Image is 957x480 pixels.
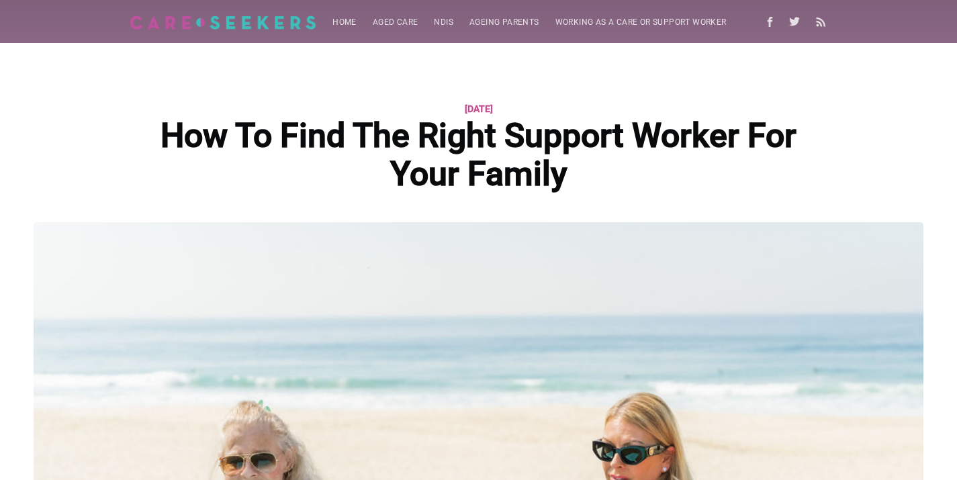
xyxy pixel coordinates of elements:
a: Aged Care [365,9,426,36]
h1: How To Find The Right Support Worker For Your Family [158,117,799,194]
img: Careseekers [130,15,317,30]
time: [DATE] [465,101,493,117]
a: NDIS [426,9,461,36]
a: Ageing parents [461,9,547,36]
a: Working as a care or support worker [547,9,735,36]
a: Home [324,9,365,36]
